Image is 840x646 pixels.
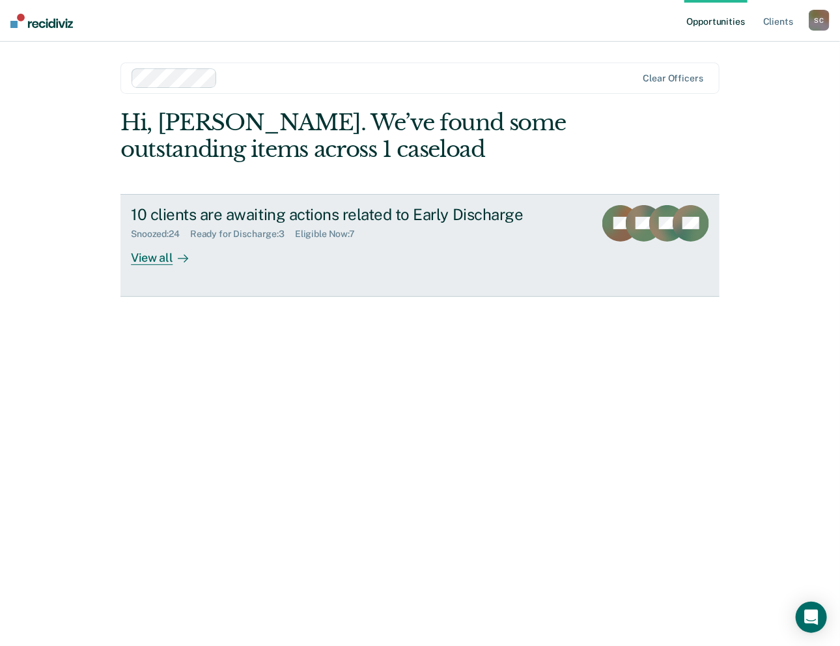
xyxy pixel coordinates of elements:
div: Ready for Discharge : 3 [190,229,295,240]
div: Open Intercom Messenger [796,602,827,633]
div: View all [131,240,204,265]
div: Clear officers [643,73,703,84]
div: 10 clients are awaiting actions related to Early Discharge [131,205,584,224]
button: SC [809,10,830,31]
div: S C [809,10,830,31]
a: 10 clients are awaiting actions related to Early DischargeSnoozed:24Ready for Discharge:3Eligible... [120,194,720,297]
img: Recidiviz [10,14,73,28]
div: Snoozed : 24 [131,229,190,240]
div: Hi, [PERSON_NAME]. We’ve found some outstanding items across 1 caseload [120,109,600,163]
div: Eligible Now : 7 [295,229,365,240]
